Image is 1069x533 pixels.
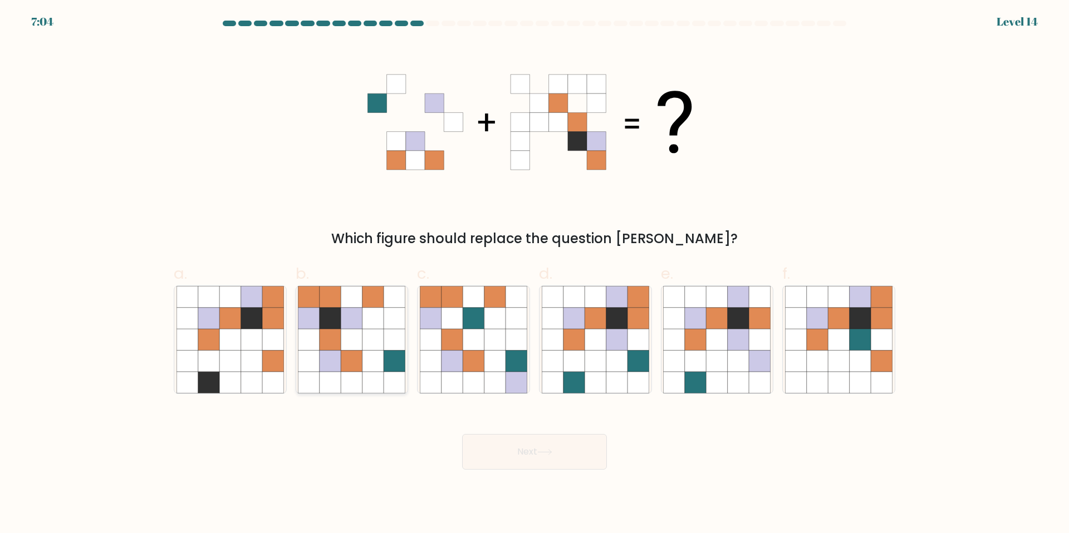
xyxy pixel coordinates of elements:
span: d. [539,263,552,284]
span: e. [661,263,673,284]
div: Which figure should replace the question [PERSON_NAME]? [180,229,889,249]
div: Level 14 [997,13,1038,30]
span: b. [296,263,309,284]
span: c. [417,263,429,284]
div: 7:04 [31,13,53,30]
span: f. [782,263,790,284]
button: Next [462,434,607,470]
span: a. [174,263,187,284]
